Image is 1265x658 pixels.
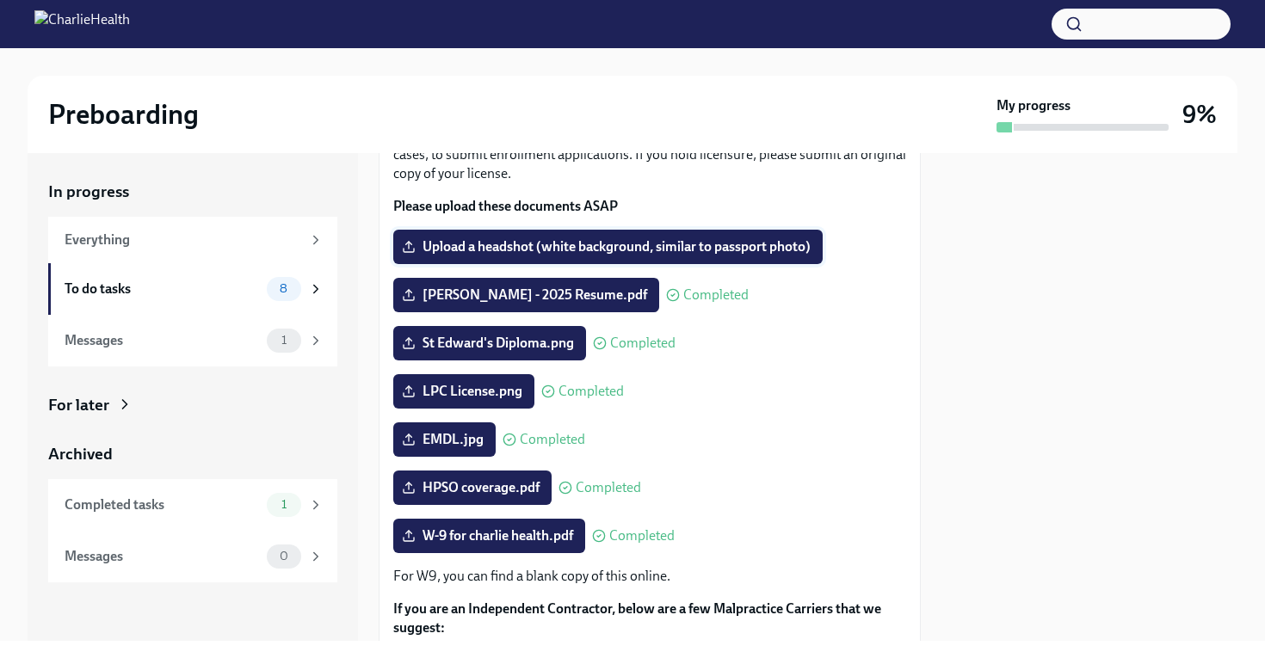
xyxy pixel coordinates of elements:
label: LPC License.png [393,374,534,409]
span: 8 [269,282,298,295]
span: Completed [520,433,585,446]
div: For later [48,394,109,416]
span: W-9 for charlie health.pdf [405,527,573,544]
span: Completed [683,288,749,302]
a: Messages1 [48,315,337,366]
div: To do tasks [65,280,260,298]
label: HPSO coverage.pdf [393,470,552,505]
span: 0 [269,550,299,563]
a: In progress [48,181,337,203]
strong: My progress [997,96,1071,115]
a: Archived [48,443,337,465]
p: For W9, you can find a blank copy of this online. [393,567,906,586]
img: CharlieHealth [34,10,130,38]
label: EMDL.jpg [393,422,496,457]
label: St Edward's Diploma.png [393,326,586,360]
span: Completed [610,336,676,350]
div: Everything [65,231,301,249]
span: Upload a headshot (white background, similar to passport photo) [405,238,811,255]
strong: If you are an Independent Contractor, below are a few Malpractice Carriers that we suggest: [393,600,881,636]
span: EMDL.jpg [405,431,484,448]
a: Messages0 [48,531,337,582]
span: HPSO coverage.pdf [405,479,540,496]
span: 1 [271,498,297,511]
span: Completed [609,529,675,543]
span: St Edward's Diploma.png [405,335,574,352]
h2: Preboarding [48,97,199,132]
span: LPC License.png [405,383,522,400]
a: Everything [48,217,337,263]
a: To do tasks8 [48,263,337,315]
label: W-9 for charlie health.pdf [393,519,585,553]
span: 1 [271,334,297,347]
div: Messages [65,547,260,566]
a: For later [48,394,337,416]
div: Completed tasks [65,495,260,514]
span: Completed [558,384,624,398]
div: Messages [65,331,260,350]
label: [PERSON_NAME] - 2025 Resume.pdf [393,278,659,312]
label: Upload a headshot (white background, similar to passport photo) [393,230,823,264]
strong: Please upload these documents ASAP [393,198,618,214]
h3: 9% [1182,99,1217,130]
a: Completed tasks1 [48,479,337,531]
span: [PERSON_NAME] - 2025 Resume.pdf [405,286,647,304]
p: The following documents are needed to complete your contractor profile and, in some cases, to sub... [393,126,906,183]
span: Completed [576,481,641,495]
